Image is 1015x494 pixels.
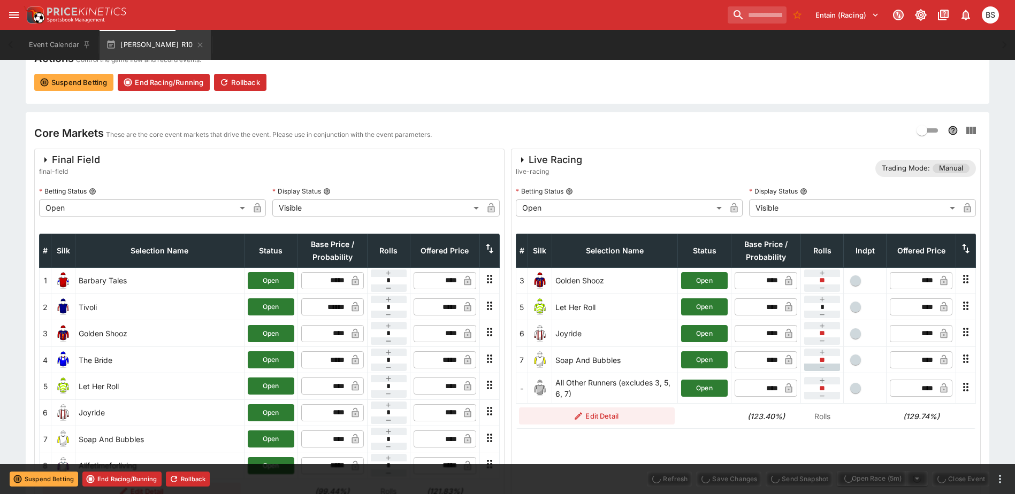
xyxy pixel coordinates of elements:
[911,5,930,25] button: Toggle light/dark mode
[681,351,728,368] button: Open
[55,272,72,289] img: runner 1
[516,234,528,267] th: #
[272,187,321,196] p: Display Status
[956,5,975,25] button: Notifications
[39,166,100,177] span: final-field
[516,153,582,166] div: Live Racing
[800,188,807,195] button: Display Status
[248,430,294,447] button: Open
[10,472,78,487] button: Suspend Betting
[75,234,245,267] th: Selection Name
[844,234,887,267] th: Independent
[516,320,528,346] td: 6
[552,294,678,320] td: Let Her Roll
[934,5,953,25] button: Documentation
[531,272,548,289] img: runner 3
[39,187,87,196] p: Betting Status
[890,411,953,422] h6: (129.74%)
[681,325,728,342] button: Open
[34,126,104,140] h4: Core Markets
[51,234,75,267] th: Silk
[804,411,841,422] p: Rolls
[47,7,126,16] img: PriceKinetics
[531,298,548,315] img: runner 5
[248,457,294,474] button: Open
[681,380,728,397] button: Open
[89,188,96,195] button: Betting Status
[994,473,1006,485] button: more
[889,5,908,25] button: Connected to PK
[678,234,731,267] th: Status
[801,234,844,267] th: Rolls
[40,294,51,320] td: 2
[39,153,100,166] div: Final Field
[887,234,956,267] th: Offered Price
[55,377,72,395] img: runner 5
[47,18,105,22] img: Sportsbook Management
[552,267,678,294] td: Golden Shooz
[552,234,678,267] th: Selection Name
[40,267,51,294] td: 1
[552,373,678,404] td: All Other Runners (excludes 3, 5, 6, 7)
[248,272,294,289] button: Open
[40,373,51,399] td: 5
[323,188,331,195] button: Display Status
[552,346,678,373] td: Soap And Bubbles
[809,6,886,24] button: Select Tenant
[367,234,410,267] th: Rolls
[519,407,675,424] button: Edit Detail
[248,351,294,368] button: Open
[531,351,548,368] img: runner 7
[75,373,245,399] td: Let Her Roll
[933,163,970,174] span: Manual
[516,267,528,294] td: 3
[410,234,479,267] th: Offered Price
[735,411,798,422] h6: (123.40%)
[516,187,563,196] p: Betting Status
[22,30,97,60] button: Event Calendar
[516,373,528,404] td: -
[516,166,582,177] span: live-racing
[516,199,726,217] div: Open
[75,320,245,346] td: Golden Shooz
[39,199,249,217] div: Open
[731,234,801,267] th: Base Price / Probability
[248,404,294,421] button: Open
[55,430,72,447] img: runner 7
[75,452,245,478] td: Alifetimeforliving
[528,234,552,267] th: Silk
[55,325,72,342] img: runner 3
[40,320,51,346] td: 3
[55,404,72,421] img: runner 6
[789,6,806,24] button: No Bookmarks
[100,30,211,60] button: [PERSON_NAME] R10
[979,3,1002,27] button: Brendan Scoble
[882,163,930,174] p: Trading Mode:
[837,471,928,486] div: split button
[749,187,798,196] p: Display Status
[516,294,528,320] td: 5
[749,199,959,217] div: Visible
[166,472,210,487] button: Rollback
[40,346,51,373] td: 4
[531,380,548,397] img: blank-silk.png
[55,298,72,315] img: runner 2
[214,74,266,91] button: Rollback
[40,234,51,267] th: #
[75,267,245,294] td: Barbary Tales
[982,6,999,24] div: Brendan Scoble
[552,320,678,346] td: Joyride
[34,74,113,91] button: Suspend Betting
[681,298,728,315] button: Open
[272,199,482,217] div: Visible
[40,452,51,478] td: 8
[531,325,548,342] img: runner 6
[4,5,24,25] button: open drawer
[24,4,45,26] img: PriceKinetics Logo
[297,234,367,267] th: Base Price / Probability
[75,346,245,373] td: The Bride
[55,457,72,474] img: runner 8
[728,6,787,24] input: search
[118,74,210,91] button: End Racing/Running
[566,188,573,195] button: Betting Status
